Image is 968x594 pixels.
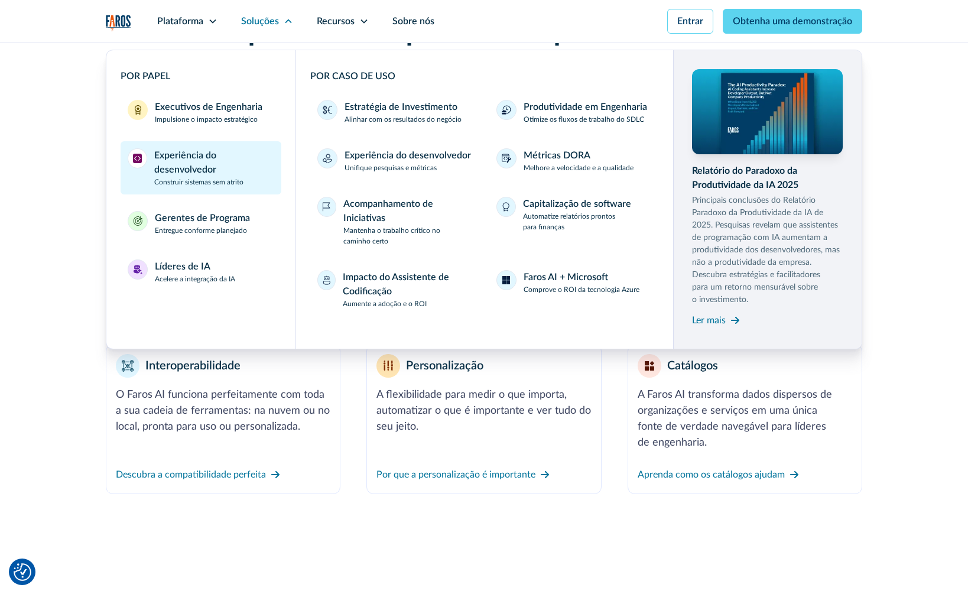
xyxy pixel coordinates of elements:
[645,361,654,371] img: Ícone de grade para layout ou catálogo
[155,213,250,223] font: Gerentes de Programa
[376,470,535,479] font: Por que a personalização é importante
[692,166,798,190] font: Relatório do Paradoxo da Produtividade da IA 2025
[524,286,639,293] font: Comprove o ROI da tecnologia Azure
[310,190,480,254] a: Acompanhamento de IniciativasMantenha o trabalho crítico no caminho certo
[122,360,134,372] img: Ícone de nós e conectores de interoperabilidade
[310,72,395,81] font: POR CASO DE USO
[667,9,713,34] a: Entrar
[345,164,437,171] font: Unifique pesquisas e métricas
[489,190,659,239] a: Capitalização de softwareAutomatize relatórios prontos para finanças
[157,17,203,26] font: Plataforma
[310,263,480,316] a: Impacto do Assistente de CodificaçãoAumente a adoção e o ROI
[241,17,279,26] font: Soluções
[343,227,440,245] font: Mantenha o trabalho crítico no caminho certo
[155,116,258,123] font: Impulsione o impacto estratégico
[343,199,433,223] font: Acompanhamento de Iniciativas
[638,389,832,448] font: A Faros AI transforma dados dispersos de organizações e serviços em uma única fonte de verdade na...
[366,344,601,494] a: Ícone de filtro de personalização ou configuraçõesPersonalizaçãoA flexibilidade para medir o que ...
[106,43,862,349] nav: Soluções
[106,344,340,494] a: Ícone de nós e conectores de interoperabilidadeInteroperabilidadeO Faros AI funciona perfeitament...
[723,9,862,34] a: Obtenha uma demonstração
[133,154,142,163] img: Experiência do desenvolvedor
[133,216,142,226] img: Gerentes de Programa
[121,204,281,243] a: Gerentes de ProgramaGerentes de ProgramaEntregue conforme planejado
[345,116,462,123] font: Alinhar com os resultados do negócio
[121,72,170,81] font: POR PAPEL
[692,69,843,330] a: Relatório do Paradoxo da Produtividade da IA 2025Principais conclusões do Relatório Paradoxo da P...
[384,361,393,371] img: Ícone de filtro de personalização ou configurações
[310,141,480,180] a: Experiência do desenvolvedorUnifique pesquisas e métricas
[116,470,266,479] font: Descubra a compatibilidade perfeita
[677,17,703,26] font: Entrar
[155,262,210,271] font: Líderes de IA
[116,389,330,432] font: O Faros AI funciona perfeitamente com toda a sua cadeia de ferramentas: na nuvem ou no local, pro...
[14,563,31,581] img: Botão de consentimento de revisão
[692,196,840,304] font: Principais conclusões do Relatório Paradoxo da Produtividade da IA de 2025. Pesquisas revelam que...
[733,17,852,26] font: Obtenha uma demonstração
[310,93,480,132] a: Estratégia de InvestimentoAlinhar com os resultados do negócio
[523,213,615,231] font: Automatize relatórios prontos para finanças
[489,93,659,132] a: Produtividade em EngenhariaOtimize os fluxos de trabalho do SDLC
[155,102,262,112] font: Executivos de Engenharia
[392,17,434,26] font: Sobre nós
[154,178,243,186] font: Construir sistemas sem atrito
[317,17,355,26] font: Recursos
[524,151,590,160] font: Métricas DORA
[489,263,659,302] a: Faros AI + MicrosoftComprove o ROI da tecnologia Azure
[106,15,131,31] a: lar
[628,344,862,494] a: Ícone de grade para layout ou catálogoCatálogosA Faros AI transforma dados dispersos de organizaç...
[406,360,483,372] font: Personalização
[14,563,31,581] button: Configurações de cookies
[667,360,718,372] font: Catálogos
[155,275,235,283] font: Acelere a integração da IA
[692,316,726,325] font: Ler mais
[133,265,142,274] img: Líderes de IA
[376,389,591,432] font: A flexibilidade para medir o que importa, automatizar o que é importante e ver tudo do seu jeito.
[121,93,281,132] a: Executivos de EngenhariaExecutivos de EngenhariaImpulsione o impacto estratégico
[145,360,241,372] font: Interoperabilidade
[638,470,785,479] font: Aprenda como os catálogos ajudam
[524,102,647,112] font: Produtividade em Engenharia
[489,141,659,180] a: Métricas DORAMelhore a velocidade e a qualidade
[121,141,281,194] a: Experiência do desenvolvedorExperiência do desenvolvedorConstruir sistemas sem atrito
[106,15,131,31] img: Logotipo da empresa de análise e relatórios Faros.
[121,252,281,291] a: Líderes de IALíderes de IAAcelere a integração da IA
[345,102,457,112] font: Estratégia de Investimento
[345,151,471,160] font: Experiência do desenvolvedor
[523,199,631,209] font: Capitalização de software
[524,116,644,123] font: Otimize os fluxos de trabalho do SDLC
[524,272,608,282] font: Faros AI + Microsoft
[133,105,142,115] img: Executivos de Engenharia
[154,151,216,174] font: Experiência do desenvolvedor
[524,164,634,171] font: Melhore a velocidade e a qualidade
[343,272,449,296] font: Impacto do Assistente de Codificação
[343,300,427,307] font: Aumente a adoção e o ROI
[155,227,247,234] font: Entregue conforme planejado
